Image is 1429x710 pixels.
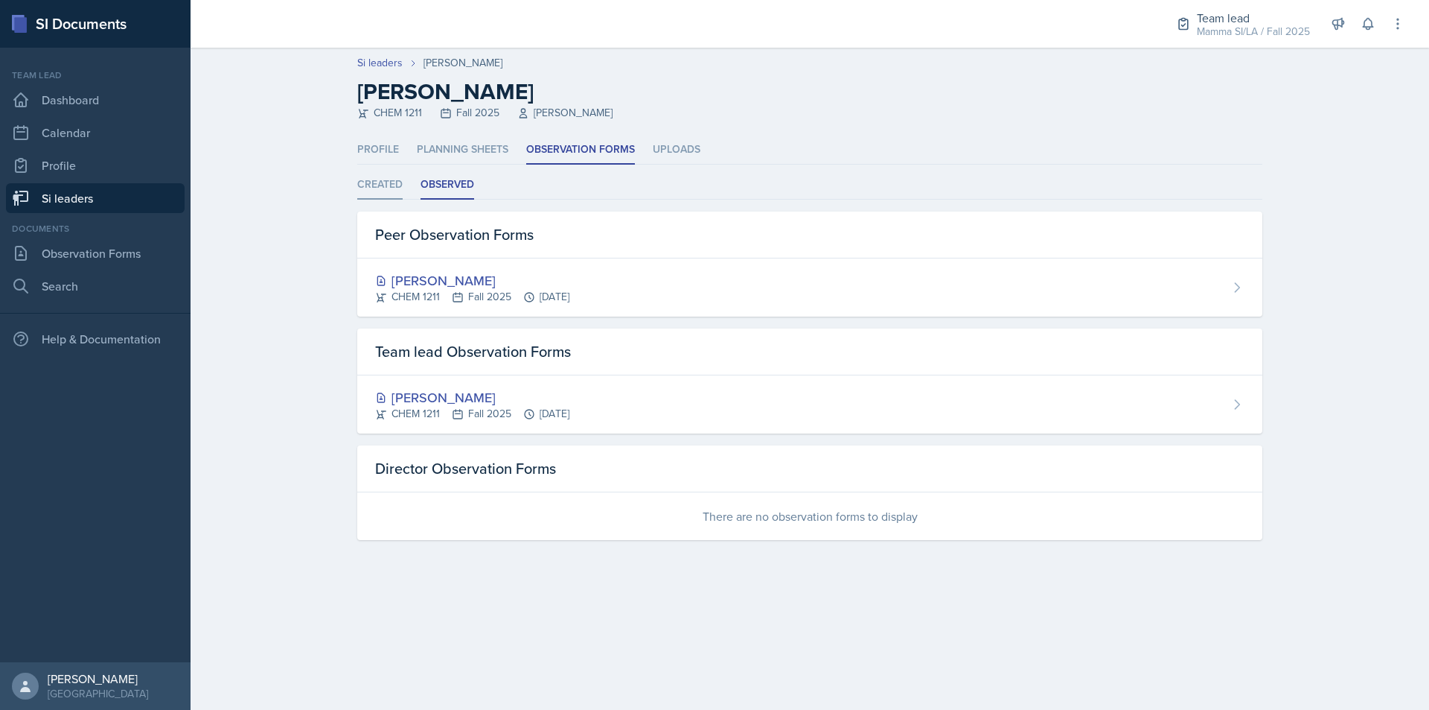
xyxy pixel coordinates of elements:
div: [PERSON_NAME] [423,55,502,71]
div: [PERSON_NAME] [375,387,569,408]
a: Profile [6,150,185,180]
li: Profile [357,136,399,165]
div: There are no observation forms to display [357,492,1262,540]
li: Observation Forms [526,136,635,165]
div: Mamma SI/LA / Fall 2025 [1197,24,1310,39]
div: [PERSON_NAME] [375,270,569,291]
a: Dashboard [6,85,185,115]
li: Uploads [653,136,700,165]
a: Search [6,271,185,301]
a: [PERSON_NAME] CHEM 1211Fall 2025[DATE] [357,259,1262,317]
a: Si leaders [357,55,403,71]
li: Created [357,171,403,200]
li: Observed [421,171,474,200]
h2: [PERSON_NAME] [357,78,1262,105]
div: Peer Observation Forms [357,212,1262,259]
li: Planning Sheets [417,136,508,165]
div: Director Observation Forms [357,446,1262,492]
a: Calendar [6,118,185,148]
div: [PERSON_NAME] [48,671,148,686]
a: Observation Forms [6,238,185,268]
div: [GEOGRAPHIC_DATA] [48,686,148,701]
div: Help & Documentation [6,324,185,354]
div: CHEM 1211 Fall 2025 [PERSON_NAME] [357,105,1262,121]
a: Si leaders [6,183,185,213]
div: CHEM 1211 Fall 2025 [DATE] [375,406,569,422]
a: [PERSON_NAME] CHEM 1211Fall 2025[DATE] [357,375,1262,434]
div: CHEM 1211 Fall 2025 [DATE] [375,289,569,305]
div: Team lead Observation Forms [357,329,1262,375]
div: Documents [6,222,185,235]
div: Team lead [6,69,185,82]
div: Team lead [1197,9,1310,27]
